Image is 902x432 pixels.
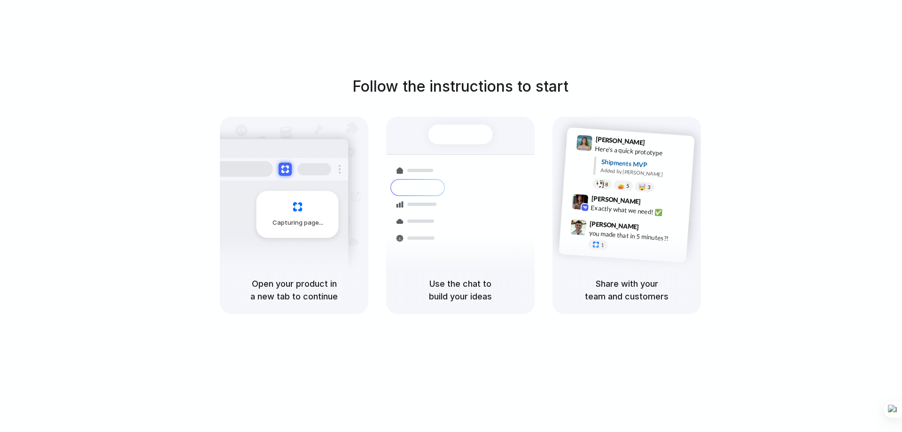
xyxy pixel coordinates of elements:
[626,183,630,188] span: 5
[601,157,688,172] div: Shipments MVP
[595,134,645,148] span: [PERSON_NAME]
[644,197,663,209] span: 9:42 AM
[352,75,568,98] h1: Follow the instructions to start
[272,218,325,228] span: Capturing page
[595,143,689,159] div: Here's a quick prototype
[600,166,687,180] div: Added by [PERSON_NAME]
[648,138,667,149] span: 9:41 AM
[589,228,683,244] div: you made that in 5 minutes?!
[590,218,639,232] span: [PERSON_NAME]
[647,184,651,189] span: 3
[601,242,604,247] span: 1
[564,277,690,303] h5: Share with your team and customers
[638,183,646,190] div: 🤯
[231,277,357,303] h5: Open your product in a new tab to continue
[591,203,684,219] div: Exactly what we need! ✅
[397,277,523,303] h5: Use the chat to build your ideas
[591,193,641,206] span: [PERSON_NAME]
[642,223,661,234] span: 9:47 AM
[605,181,608,187] span: 8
